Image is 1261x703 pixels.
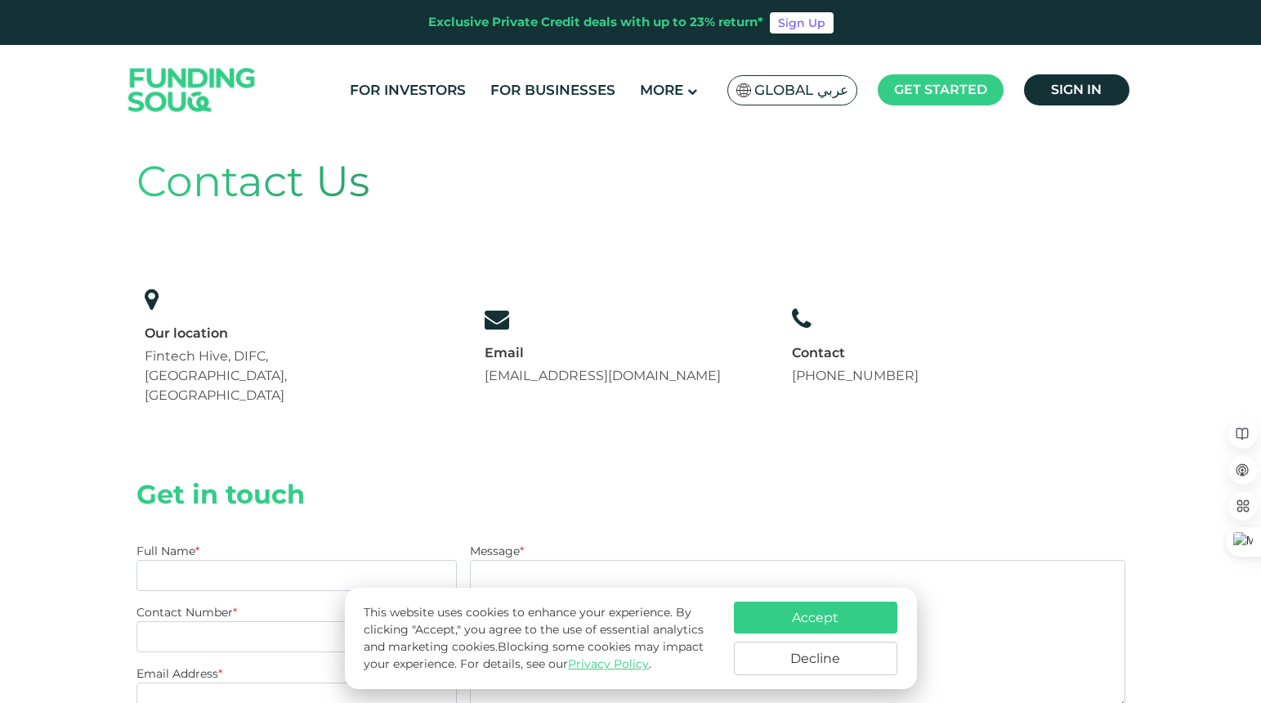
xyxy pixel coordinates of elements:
[486,77,619,104] a: For Businesses
[346,77,470,104] a: For Investors
[145,348,287,403] span: Fintech Hive, DIFC, [GEOGRAPHIC_DATA], [GEOGRAPHIC_DATA]
[792,368,919,383] a: [PHONE_NUMBER]
[734,642,897,675] button: Decline
[136,666,222,681] label: Email Address
[136,479,1125,510] h2: Get in touch
[734,602,897,634] button: Accept
[770,12,834,34] a: Sign Up
[364,604,717,673] p: This website uses cookies to enhance your experience. By clicking "Accept," you agree to the use ...
[736,83,751,97] img: SA Flag
[136,150,1125,213] div: Contact Us
[428,13,763,32] div: Exclusive Private Credit deals with up to 23% return*
[136,605,237,620] label: Contact Number
[460,656,651,671] span: For details, see our .
[470,544,524,558] label: Message
[568,656,649,671] a: Privacy Policy
[136,544,199,558] label: Full Name
[894,82,987,97] span: Get started
[112,49,272,132] img: Logo
[754,81,848,100] span: Global عربي
[1024,74,1129,105] a: Sign in
[485,368,721,383] a: [EMAIL_ADDRESS][DOMAIN_NAME]
[1051,82,1102,97] span: Sign in
[145,325,413,343] div: Our location
[640,82,683,98] span: More
[792,344,919,362] div: Contact
[485,344,721,362] div: Email
[364,639,704,671] span: Blocking some cookies may impact your experience.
